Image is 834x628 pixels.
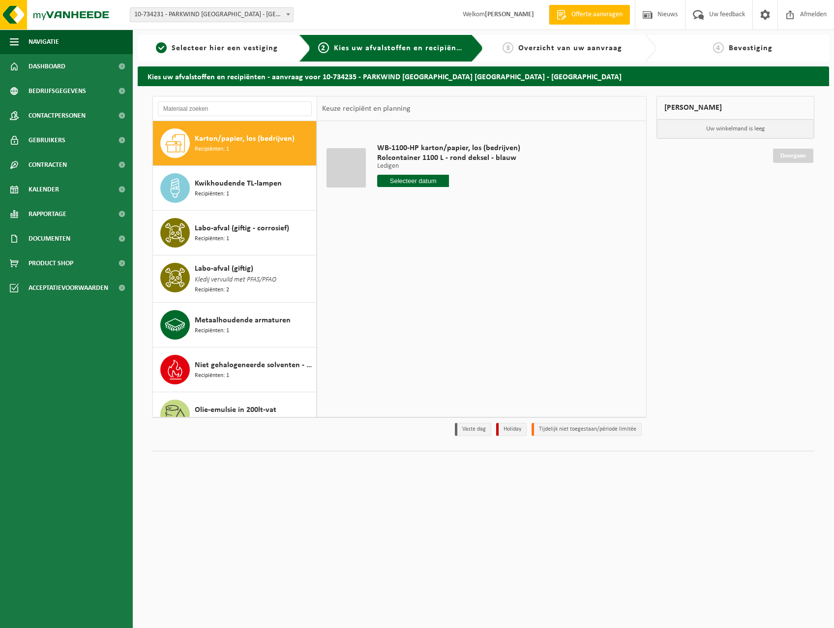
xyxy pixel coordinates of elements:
span: Recipiënten: 1 [195,416,229,425]
span: Olie-emulsie in 200lt-vat [195,404,276,416]
span: 1 [156,42,167,53]
span: Recipiënten: 2 [195,285,229,295]
button: Labo-afval (giftig - corrosief) Recipiënten: 1 [153,211,317,255]
span: Recipiënten: 1 [195,371,229,380]
span: Acceptatievoorwaarden [29,276,108,300]
button: Niet gehalogeneerde solventen - hoogcalorisch in kleinverpakking Recipiënten: 1 [153,347,317,392]
button: Olie-emulsie in 200lt-vat Recipiënten: 1 [153,392,317,437]
span: Kies uw afvalstoffen en recipiënten [334,44,469,52]
span: Bevestiging [729,44,773,52]
button: Metaalhoudende armaturen Recipiënten: 1 [153,303,317,347]
li: Vaste dag [455,423,491,436]
span: WB-1100-HP karton/papier, los (bedrijven) [377,143,520,153]
span: Recipiënten: 1 [195,145,229,154]
span: Navigatie [29,30,59,54]
span: Contracten [29,153,67,177]
span: 4 [713,42,724,53]
input: Selecteer datum [377,175,449,187]
span: Niet gehalogeneerde solventen - hoogcalorisch in kleinverpakking [195,359,314,371]
div: [PERSON_NAME] [656,96,815,120]
p: Ledigen [377,163,520,170]
div: Keuze recipiënt en planning [317,96,416,121]
span: Overzicht van uw aanvraag [518,44,622,52]
span: Labo-afval (giftig) [195,263,253,275]
span: Product Shop [29,251,73,276]
span: 2 [318,42,329,53]
li: Tijdelijk niet toegestaan/période limitée [532,423,642,436]
li: Holiday [496,423,527,436]
span: Metaalhoudende armaturen [195,314,291,326]
span: Gebruikers [29,128,65,153]
span: Dashboard [29,54,65,79]
span: Recipiënten: 1 [195,326,229,336]
span: Kledij vervuild met PFAS/PFAO [195,275,276,285]
span: Kwikhoudende TL-lampen [195,178,282,189]
a: Doorgaan [773,149,813,163]
p: Uw winkelmand is leeg [657,120,814,138]
span: Rapportage [29,202,66,226]
button: Labo-afval (giftig) Kledij vervuild met PFAS/PFAO Recipiënten: 2 [153,255,317,303]
button: Kwikhoudende TL-lampen Recipiënten: 1 [153,166,317,211]
h2: Kies uw afvalstoffen en recipiënten - aanvraag voor 10-734235 - PARKWIND [GEOGRAPHIC_DATA] [GEOGR... [138,66,829,86]
span: Offerte aanvragen [569,10,625,20]
span: Rolcontainer 1100 L - rond deksel - blauw [377,153,520,163]
span: 10-734231 - PARKWIND NV - LEUVEN [130,8,293,22]
span: Labo-afval (giftig - corrosief) [195,222,289,234]
span: Karton/papier, los (bedrijven) [195,133,295,145]
input: Materiaal zoeken [158,101,312,116]
span: 10-734231 - PARKWIND NV - LEUVEN [130,7,294,22]
strong: [PERSON_NAME] [485,11,534,18]
button: Karton/papier, los (bedrijven) Recipiënten: 1 [153,121,317,166]
a: 1Selecteer hier een vestiging [143,42,291,54]
span: Kalender [29,177,59,202]
span: Recipiënten: 1 [195,189,229,199]
span: Selecteer hier een vestiging [172,44,278,52]
span: Contactpersonen [29,103,86,128]
span: 3 [503,42,513,53]
span: Recipiënten: 1 [195,234,229,244]
span: Bedrijfsgegevens [29,79,86,103]
span: Documenten [29,226,70,251]
a: Offerte aanvragen [549,5,630,25]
